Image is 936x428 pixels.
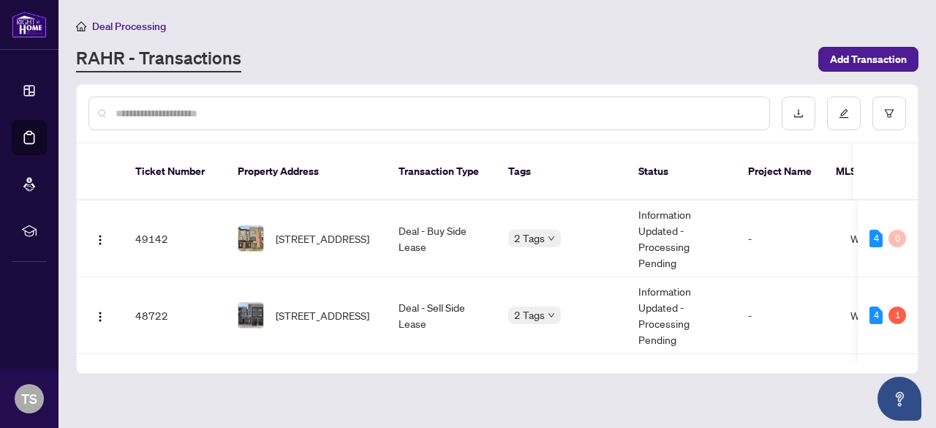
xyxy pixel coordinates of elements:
th: Ticket Number [124,143,226,200]
img: Logo [94,234,106,246]
span: [STREET_ADDRESS] [276,307,369,323]
th: Project Name [736,143,824,200]
img: thumbnail-img [238,226,263,251]
img: logo [12,11,47,38]
a: RAHR - Transactions [76,46,241,72]
span: filter [884,108,894,119]
span: download [793,108,804,119]
td: Deal - Buy Side Lease [387,200,497,277]
th: MLS # [824,143,912,200]
div: 0 [888,230,906,247]
span: W12252257 [850,232,913,245]
img: thumbnail-img [238,303,263,328]
img: Logo [94,311,106,323]
th: Transaction Type [387,143,497,200]
td: - [736,200,839,277]
span: home [76,21,86,31]
span: Deal Processing [92,20,166,33]
td: Information Updated - Processing Pending [627,200,736,277]
span: down [548,235,555,242]
button: edit [827,97,861,130]
button: Add Transaction [818,47,918,72]
td: - [736,277,839,354]
div: 4 [869,230,883,247]
button: Open asap [877,377,921,421]
div: 1 [888,307,906,324]
button: download [782,97,815,130]
th: Status [627,143,736,200]
span: 2 Tags [514,230,545,247]
span: [STREET_ADDRESS] [276,230,369,247]
button: Logo [88,304,112,327]
button: Logo [88,227,112,250]
td: 48722 [124,277,226,354]
button: filter [872,97,906,130]
span: edit [839,108,849,119]
td: Information Updated - Processing Pending [627,277,736,354]
span: TS [21,388,37,409]
span: W12308835 [850,309,913,322]
th: Property Address [226,143,387,200]
td: Deal - Sell Side Lease [387,277,497,354]
th: Tags [497,143,627,200]
div: 4 [869,307,883,324]
span: 2 Tags [514,307,545,323]
span: Add Transaction [830,48,907,71]
span: down [548,312,555,319]
td: 49142 [124,200,226,277]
